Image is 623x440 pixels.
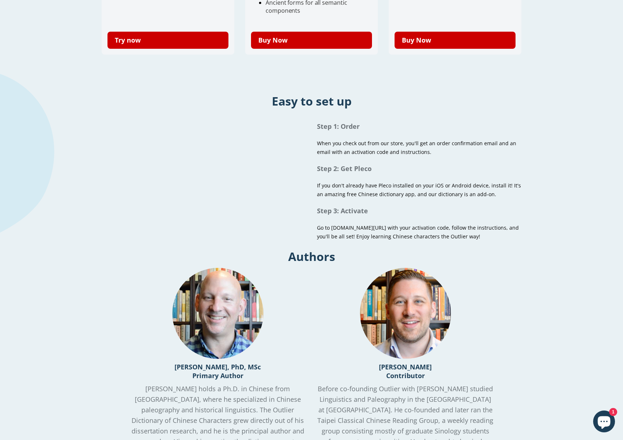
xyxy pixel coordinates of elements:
[395,32,516,49] a: Buy Now
[317,140,516,155] span: When you check out from our store, you'll get an order confirmation email and an email with an ac...
[317,164,524,173] h1: Step 2: Get Pleco
[107,32,228,49] a: Try now
[591,411,617,434] inbox-online-store-chat: Shopify online store chat
[317,122,524,131] h1: Step 1: Order
[317,362,494,380] h3: [PERSON_NAME] Contributor
[317,182,521,198] span: If you don't already have Pleco installed on your iOS or Android device, install it! It's an amaz...
[99,118,306,235] iframe: Embedded Youtube Video
[129,362,306,380] h3: [PERSON_NAME], PhD, MSc Primary Author
[317,224,519,240] span: Go to [DOMAIN_NAME][URL] with your activation code, follow the instructions, and you'll be all se...
[317,206,524,215] h1: Step 3: Activate
[251,32,372,49] a: Buy Now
